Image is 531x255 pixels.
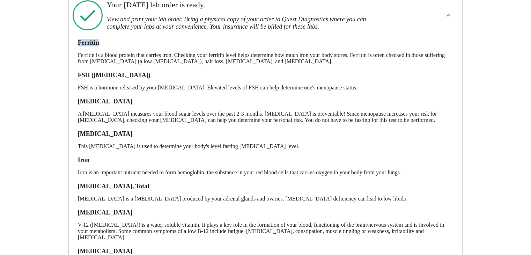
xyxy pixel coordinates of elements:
h3: View and print your lab order. Bring a physical copy of your order to Quest Diagnostics where you... [106,16,386,30]
p: Iron is an important nutrient needed to form hemoglobin, the substance in your red blood cells th... [78,169,453,176]
h3: [MEDICAL_DATA] [78,130,453,138]
h3: [MEDICAL_DATA] [78,209,453,216]
h3: [MEDICAL_DATA] [78,248,453,255]
p: This [MEDICAL_DATA] is used to determine your body's level fasting [MEDICAL_DATA] level. [78,143,453,150]
p: Ferritin is a blood protein that carries iron. Checking your ferritin level helps determine how m... [78,52,453,65]
h3: Iron [78,156,453,164]
h3: [MEDICAL_DATA], Total [78,183,453,190]
p: V-12 ([MEDICAL_DATA]) is a water soluble vitamin. It plays a key role in the formation of your bl... [78,222,453,241]
p: [MEDICAL_DATA] is a [MEDICAL_DATA] produced by your adrenal glands and ovaries. [MEDICAL_DATA] de... [78,196,453,202]
button: show more [440,7,457,24]
h3: Ferritin [78,39,453,46]
p: A [MEDICAL_DATA] measures your blood sugar levels over the past 2-3 months. [MEDICAL_DATA] is pre... [78,111,453,123]
h3: Your [DATE] lab order is ready. [106,0,386,9]
h3: [MEDICAL_DATA] [78,98,453,105]
p: FSH is a hormone released by your [MEDICAL_DATA]. Elevated levels of FSH can help determine one's... [78,85,453,91]
h3: FSH ([MEDICAL_DATA]) [78,72,453,79]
